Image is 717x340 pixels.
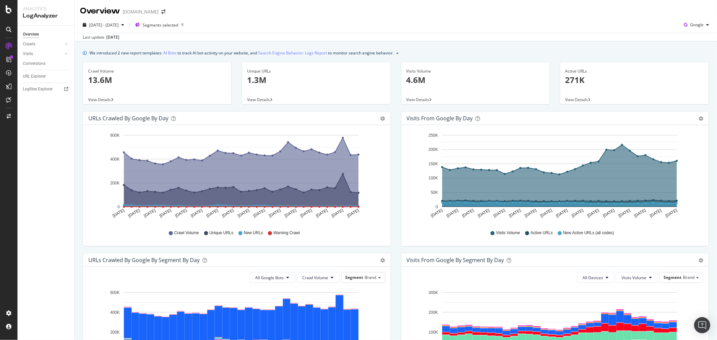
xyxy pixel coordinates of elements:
[252,208,266,218] text: [DATE]
[492,208,506,218] text: [DATE]
[565,68,704,74] div: Active URLs
[508,208,522,218] text: [DATE]
[407,257,504,263] div: Visits from Google By Segment By Day
[428,162,438,166] text: 150K
[143,22,178,28] span: Segments selected
[428,310,438,315] text: 200K
[247,97,270,102] span: View Details
[23,60,70,67] a: Conversions
[565,74,704,86] p: 271K
[365,274,376,280] span: Brand
[381,258,385,263] div: gear
[23,31,70,38] a: Overview
[159,208,172,218] text: [DATE]
[284,208,297,218] text: [DATE]
[694,317,710,333] div: Open Intercom Messenger
[110,310,120,315] text: 400K
[565,97,588,102] span: View Details
[88,97,111,102] span: View Details
[117,205,120,209] text: 0
[428,176,438,181] text: 100K
[445,208,459,218] text: [DATE]
[406,74,545,86] p: 4.6M
[586,208,600,218] text: [DATE]
[23,31,39,38] div: Overview
[143,208,156,218] text: [DATE]
[477,208,490,218] text: [DATE]
[174,208,188,218] text: [DATE]
[23,86,53,93] div: Logfiles Explorer
[381,116,385,121] div: gear
[132,19,187,30] button: Segments selected
[540,208,553,218] text: [DATE]
[123,8,159,15] div: [DOMAIN_NAME]
[303,275,328,281] span: Crawl Volume
[346,274,363,280] span: Segment
[80,19,127,30] button: [DATE] - [DATE]
[407,115,473,122] div: Visits from Google by day
[665,208,678,218] text: [DATE]
[331,208,344,218] text: [DATE]
[161,9,165,14] div: arrow-right-arrow-left
[268,208,282,218] text: [DATE]
[110,330,120,335] text: 200K
[664,274,681,280] span: Segment
[255,275,284,281] span: All Google Bots
[406,97,429,102] span: View Details
[127,208,141,218] text: [DATE]
[250,272,295,283] button: All Google Bots
[496,230,520,236] span: Visits Volume
[583,275,603,281] span: All Devices
[563,230,614,236] span: New Active URLs (all codes)
[681,19,712,30] button: Google
[346,208,360,218] text: [DATE]
[571,208,584,218] text: [DATE]
[247,68,385,74] div: Unique URLs
[89,49,394,56] div: We introduced 2 new report templates: to track AI bot activity on your website, and to monitor se...
[524,208,537,218] text: [DATE]
[23,60,45,67] div: Conversions
[699,258,703,263] div: gear
[110,290,120,295] text: 600K
[461,208,475,218] text: [DATE]
[88,68,226,74] div: Crawl Volume
[23,5,69,12] div: Analytics
[163,49,176,56] a: AI Bots
[110,133,120,138] text: 600K
[258,49,327,56] a: Search Engine Behavior: Logs Report
[190,208,203,218] text: [DATE]
[88,130,382,224] div: A chart.
[690,22,704,28] span: Google
[407,130,701,224] div: A chart.
[622,275,646,281] span: Visits Volume
[237,208,250,218] text: [DATE]
[110,157,120,162] text: 400K
[274,230,300,236] span: Warning Crawl
[88,74,226,86] p: 13.6M
[83,34,119,40] div: Last update
[602,208,615,218] text: [DATE]
[206,208,219,218] text: [DATE]
[616,272,658,283] button: Visits Volume
[80,5,120,17] div: Overview
[577,272,614,283] button: All Devices
[174,230,199,236] span: Crawl Volume
[23,73,70,80] a: URL Explorer
[23,41,63,48] a: Crawls
[112,208,125,218] text: [DATE]
[23,12,69,20] div: LogAnalyzer
[436,205,438,209] text: 0
[428,147,438,152] text: 200K
[406,68,545,74] div: Visits Volume
[221,208,235,218] text: [DATE]
[244,230,263,236] span: New URLs
[428,290,438,295] text: 300K
[23,86,70,93] a: Logfiles Explorer
[649,208,662,218] text: [DATE]
[23,73,46,80] div: URL Explorer
[428,330,438,335] text: 100K
[23,41,35,48] div: Crawls
[633,208,647,218] text: [DATE]
[88,257,200,263] div: URLs Crawled by Google By Segment By Day
[23,50,33,57] div: Visits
